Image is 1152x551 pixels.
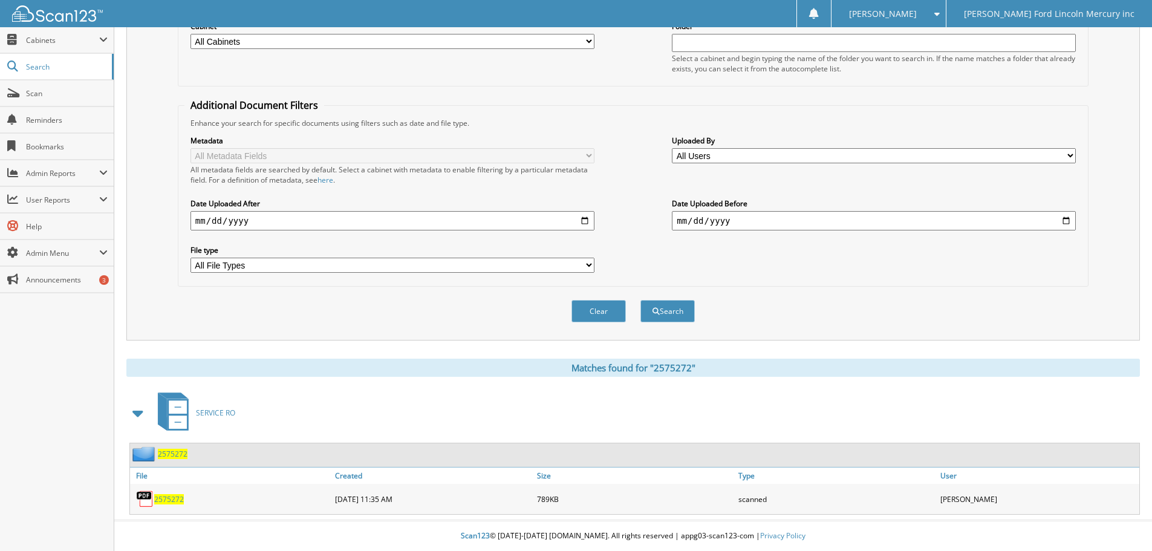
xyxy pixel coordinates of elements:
a: 2575272 [154,494,184,504]
div: All metadata fields are searched by default. Select a cabinet with metadata to enable filtering b... [190,165,594,185]
span: Cabinets [26,35,99,45]
div: © [DATE]-[DATE] [DOMAIN_NAME]. All rights reserved | appg03-scan123-com | [114,521,1152,551]
span: Scan [26,88,108,99]
a: Size [534,468,736,484]
span: Scan123 [461,530,490,541]
label: Date Uploaded Before [672,198,1076,209]
span: Bookmarks [26,142,108,152]
div: scanned [735,487,937,511]
a: File [130,468,332,484]
legend: Additional Document Filters [184,99,324,112]
img: folder2.png [132,446,158,461]
span: SERVICE RO [196,408,235,418]
label: Uploaded By [672,135,1076,146]
label: Metadata [190,135,594,146]
span: Announcements [26,275,108,285]
label: Date Uploaded After [190,198,594,209]
span: Reminders [26,115,108,125]
span: User Reports [26,195,99,205]
span: Admin Menu [26,248,99,258]
input: start [190,211,594,230]
div: [PERSON_NAME] [937,487,1139,511]
span: [PERSON_NAME] Ford Lincoln Mercury inc [964,10,1134,18]
iframe: Chat Widget [1092,493,1152,551]
div: Matches found for "2575272" [126,359,1140,377]
a: Created [332,468,534,484]
div: Select a cabinet and begin typing the name of the folder you want to search in. If the name match... [672,53,1076,74]
a: here [317,175,333,185]
a: User [937,468,1139,484]
a: 2575272 [158,449,187,459]
input: end [672,211,1076,230]
a: SERVICE RO [151,389,235,437]
span: Search [26,62,106,72]
button: Search [640,300,695,322]
img: scan123-logo-white.svg [12,5,103,22]
span: Admin Reports [26,168,99,178]
div: Enhance your search for specific documents using filters such as date and file type. [184,118,1082,128]
img: PDF.png [136,490,154,508]
div: 789KB [534,487,736,511]
a: Privacy Policy [760,530,805,541]
span: [PERSON_NAME] [849,10,917,18]
div: 3 [99,275,109,285]
label: File type [190,245,594,255]
a: Type [735,468,937,484]
button: Clear [571,300,626,322]
div: [DATE] 11:35 AM [332,487,534,511]
span: Help [26,221,108,232]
